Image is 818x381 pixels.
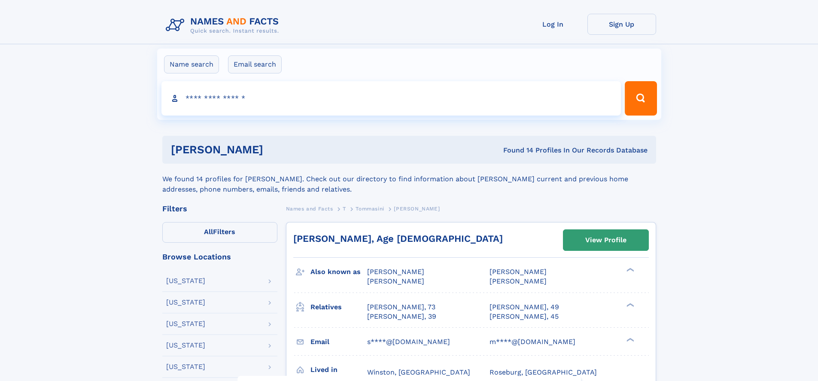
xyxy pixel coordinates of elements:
a: Names and Facts [286,203,333,214]
a: T [343,203,346,214]
div: Filters [162,205,277,213]
a: [PERSON_NAME], 45 [490,312,559,321]
a: [PERSON_NAME], 49 [490,302,559,312]
span: [PERSON_NAME] [490,277,547,285]
div: ❯ [624,267,635,273]
button: Search Button [625,81,657,116]
div: [US_STATE] [166,277,205,284]
h3: Relatives [310,300,367,314]
div: [US_STATE] [166,299,205,306]
div: View Profile [585,230,626,250]
div: ❯ [624,337,635,342]
a: View Profile [563,230,648,250]
span: T [343,206,346,212]
span: [PERSON_NAME] [367,268,424,276]
span: All [204,228,213,236]
h3: Also known as [310,265,367,279]
div: [US_STATE] [166,363,205,370]
input: search input [161,81,621,116]
span: [PERSON_NAME] [490,268,547,276]
label: Filters [162,222,277,243]
a: Log In [519,14,587,35]
span: [PERSON_NAME] [367,277,424,285]
h1: [PERSON_NAME] [171,144,383,155]
a: [PERSON_NAME], 39 [367,312,436,321]
span: [PERSON_NAME] [394,206,440,212]
img: Logo Names and Facts [162,14,286,37]
span: Roseburg, [GEOGRAPHIC_DATA] [490,368,597,376]
div: Found 14 Profiles In Our Records Database [383,146,648,155]
h3: Lived in [310,363,367,377]
label: Email search [228,55,282,73]
div: We found 14 profiles for [PERSON_NAME]. Check out our directory to find information about [PERSON... [162,164,656,195]
div: ❯ [624,302,635,308]
div: [US_STATE] [166,320,205,327]
div: Browse Locations [162,253,277,261]
span: Winston, [GEOGRAPHIC_DATA] [367,368,470,376]
a: [PERSON_NAME], 73 [367,302,435,312]
a: Tommasini [356,203,384,214]
label: Name search [164,55,219,73]
a: [PERSON_NAME], Age [DEMOGRAPHIC_DATA] [293,233,503,244]
h3: Email [310,335,367,349]
div: [US_STATE] [166,342,205,349]
a: Sign Up [587,14,656,35]
span: Tommasini [356,206,384,212]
